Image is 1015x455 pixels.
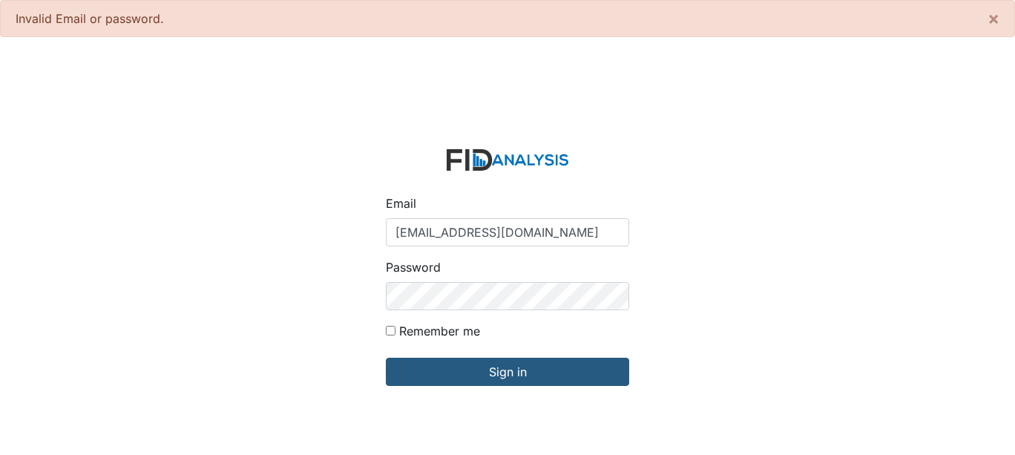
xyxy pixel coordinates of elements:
[386,194,416,212] label: Email
[988,7,999,29] span: ×
[447,149,568,171] img: logo-2fc8c6e3336f68795322cb6e9a2b9007179b544421de10c17bdaae8622450297.svg
[386,358,629,386] input: Sign in
[399,322,480,340] label: Remember me
[973,1,1014,36] button: ×
[386,258,441,276] label: Password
